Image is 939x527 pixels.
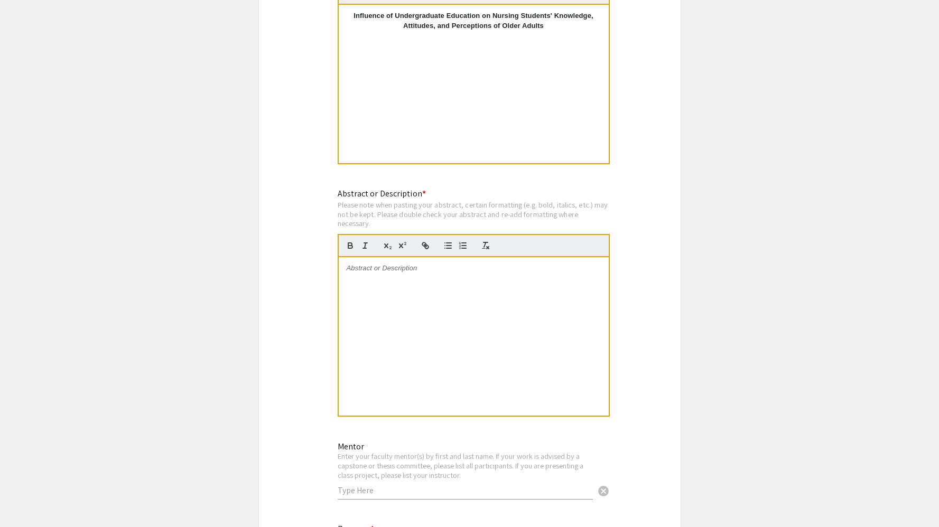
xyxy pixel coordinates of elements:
[597,485,610,497] span: cancel
[338,451,593,479] div: Enter your faculty mentor(s) by first and last name. If your work is advised by a capstone or the...
[354,12,595,29] strong: Influence of Undergraduate Education on Nursing Students' Knowledge, Attitudes, and Perceptions o...
[338,200,610,228] div: Please note when pasting your abstract, certain formatting (e.g. bold, italics, etc.) may not be ...
[338,188,426,199] mat-label: Abstract or Description
[593,479,614,501] button: Clear
[8,479,45,519] iframe: Chat
[338,485,593,496] input: Type Here
[338,441,364,452] mat-label: Mentor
